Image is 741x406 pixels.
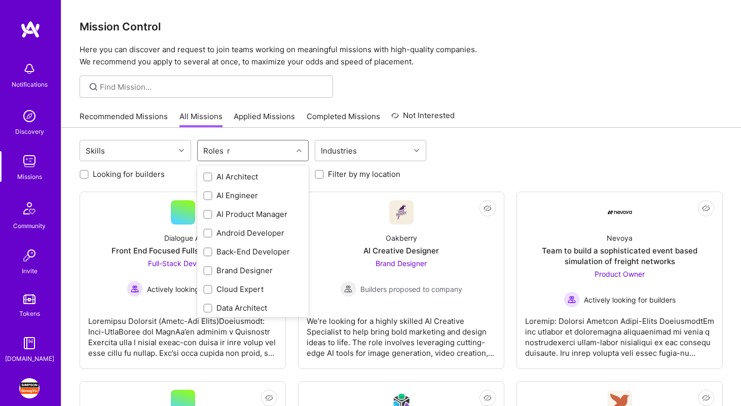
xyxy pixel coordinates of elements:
i: icon Chevron [297,148,302,153]
span: Builders proposed to company [360,284,462,294]
a: Company LogoNevoyaTeam to build a sophisticated event based simulation of freight networksProduct... [525,200,714,360]
div: Discovery [15,126,44,137]
h3: Mission Control [80,20,723,33]
a: All Missions [179,111,223,128]
div: We’re looking for a highly skilled AI Creative Specialist to help bring bold marketing and design... [307,308,496,358]
i: icon SearchGrey [88,81,99,93]
div: Back-End Developer [203,246,303,257]
input: Find Mission... [100,82,325,92]
label: Filter by my location [328,169,400,179]
div: Industries [318,143,359,158]
div: Dialogue AI [164,233,202,243]
span: Actively looking for builders [147,284,239,294]
a: Dialogue AIFront End Focused Fullstack DeveloperFull-Stack Developer Actively looking for builder... [88,200,277,360]
div: Loremipsu Dolorsit (Ametc-Adi Elits)Doeiusmodt: Inci-UtlaBoree dol MagnAa’en adminim v Quisnostr ... [88,308,277,358]
i: icon Chevron [179,148,184,153]
img: Community [17,196,42,220]
a: Company LogoOakberryAI Creative DesignerBrand Designer Builders proposed to companyBuilders propo... [307,200,496,360]
img: Builders proposed to company [340,281,356,297]
a: Not Interested [391,109,455,128]
i: icon EyeClosed [484,394,492,402]
div: Nevoya [607,233,633,243]
div: Missions [17,171,42,182]
div: AI Product Manager [203,209,303,219]
img: Company Logo [608,210,632,214]
span: Brand Designer [376,259,427,268]
div: Oakberry [386,233,417,243]
div: Skills [83,143,107,158]
i: icon EyeClosed [702,394,710,402]
div: Community [13,220,46,231]
div: Notifications [12,79,48,90]
i: icon EyeClosed [484,204,492,212]
img: Simpson Strong-Tie: General Design [19,378,40,398]
div: Front End Focused Fullstack Developer [112,245,254,256]
div: AI Engineer [203,190,303,201]
div: AI Creative Designer [363,245,439,256]
img: Company Logo [389,200,414,225]
span: Actively looking for builders [584,294,676,305]
div: Team to build a sophisticated event based simulation of freight networks [525,245,714,267]
img: guide book [19,333,40,353]
div: Invite [22,266,38,276]
a: Simpson Strong-Tie: General Design [17,378,42,398]
div: Android Developer [203,228,303,238]
a: Applied Missions [234,111,295,128]
span: Product Owner [595,270,645,278]
img: discovery [19,106,40,126]
div: [DOMAIN_NAME] [5,353,54,364]
div: Cloud Expert [203,284,303,294]
a: Completed Missions [307,111,380,128]
img: Invite [19,245,40,266]
div: Roles [201,143,226,158]
span: Full-Stack Developer [148,259,217,268]
img: Actively looking for builders [127,281,143,297]
i: icon EyeClosed [702,204,710,212]
img: logo [20,20,41,39]
i: icon EyeClosed [265,394,273,402]
div: Data Architect [203,303,303,313]
img: teamwork [19,151,40,171]
img: bell [19,59,40,79]
img: tokens [23,294,35,304]
a: Recommended Missions [80,111,168,128]
div: Brand Designer [203,265,303,276]
p: Here you can discover and request to join teams working on meaningful missions with high-quality ... [80,44,723,68]
div: Loremip: Dolorsi Ametcon Adipi-Elits DoeiusmodtEm inc utlabor et doloremagna aliquaenimad mi veni... [525,308,714,358]
i: icon Chevron [414,148,419,153]
div: Tokens [19,308,40,319]
label: Looking for builders [93,169,165,179]
img: Actively looking for builders [564,291,580,308]
div: AI Architect [203,171,303,182]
